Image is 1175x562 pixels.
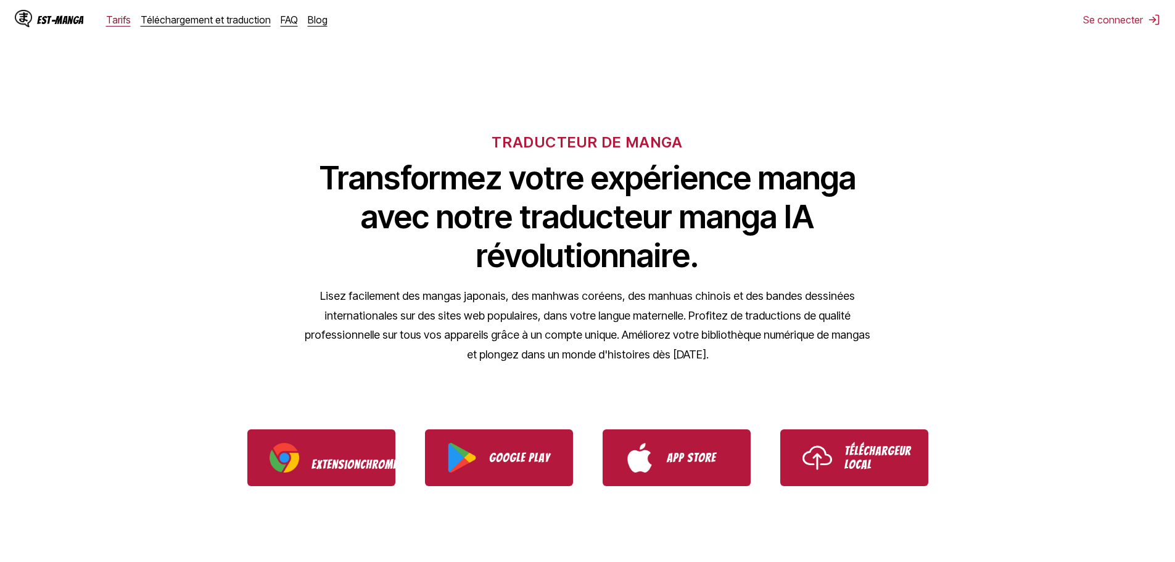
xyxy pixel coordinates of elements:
a: Téléchargez IsManga depuis l’App Store [603,429,751,486]
a: Utiliser le téléchargeur local IsManga [780,429,928,486]
a: Logo d'IsMangaEst-Manga [15,10,106,30]
img: Logo de Google Play [447,443,477,473]
img: Icône de téléchargement [802,443,832,473]
a: FAQ [281,14,298,26]
a: Tarifs [106,14,131,26]
button: Se connecter [1083,14,1160,26]
font: Google Play [489,451,550,465]
a: Téléchargez IsManga sur Google Play [425,429,573,486]
font: Téléchargeur local [844,444,911,471]
img: Logo Chrome [270,443,299,473]
font: Se connecter [1083,14,1143,26]
a: Télécharger l'extension Chrome IsManga [247,429,395,486]
font: Lisez facilement des mangas japonais, des manhwas coréens, des manhuas chinois et des bandes dess... [305,289,870,361]
a: Blog [308,14,328,26]
font: App Store [667,451,716,465]
font: Chrome [360,458,398,471]
a: Téléchargement et traduction [141,14,271,26]
font: TRADUCTEUR DE MANGA [492,133,683,151]
img: Logo d'IsManga [15,10,32,27]
img: se déconnecter [1148,14,1160,26]
font: Est-Manga [37,14,84,26]
font: Transformez votre expérience manga avec notre traducteur manga IA révolutionnaire. [320,159,856,275]
font: Extension [311,458,360,471]
img: Logo de l'App Store [625,443,654,473]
